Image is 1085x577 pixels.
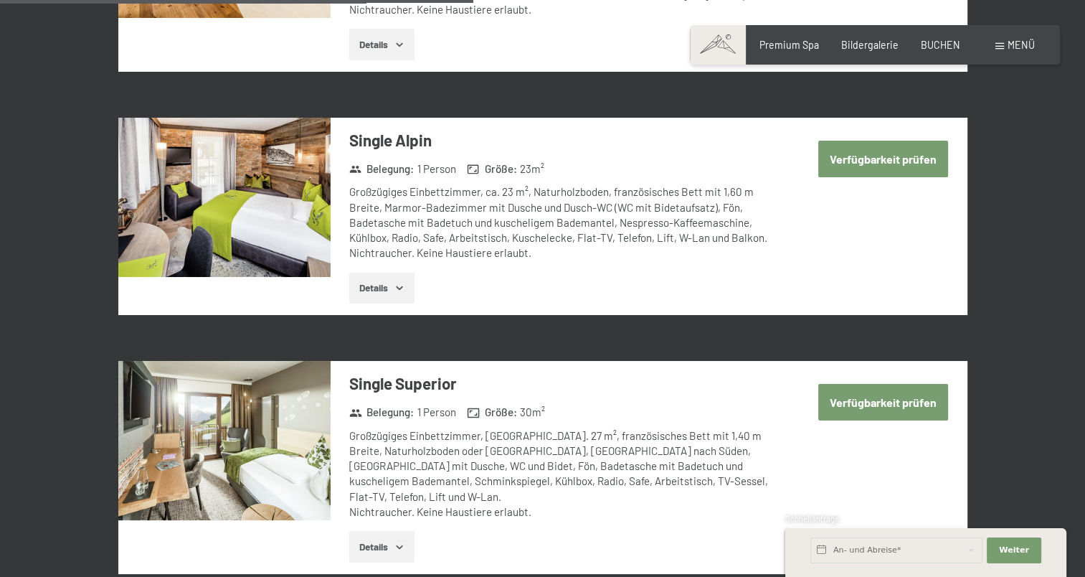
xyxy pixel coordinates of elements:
span: Schnellanfrage [785,514,839,523]
img: mss_renderimg.php [118,118,331,277]
button: Details [349,531,414,563]
a: Premium Spa [759,39,819,51]
span: 30 m² [520,405,545,420]
h3: Single Alpin [349,129,776,151]
span: 1 Person [417,161,456,177]
a: BUCHEN [921,39,960,51]
button: Verfügbarkeit prüfen [818,141,948,177]
button: Verfügbarkeit prüfen [818,384,948,421]
span: Menü [1008,39,1035,51]
div: Großzügiges Einbettzimmer, [GEOGRAPHIC_DATA]. 27 m², französisches Bett mit 1,40 m Breite, Naturh... [349,428,776,520]
button: Weiter [987,538,1041,563]
h3: Single Superior [349,372,776,395]
strong: Belegung : [349,161,414,177]
img: mss_renderimg.php [118,361,331,520]
button: Details [349,273,414,304]
button: Details [349,29,414,60]
span: 1 Person [417,405,456,420]
span: Weiter [999,545,1029,556]
strong: Belegung : [349,405,414,420]
span: 23 m² [520,161,544,177]
strong: Größe : [467,161,517,177]
a: Bildergalerie [841,39,899,51]
div: Großzügiges Einbettzimmer, ca. 23 m², Naturholzboden, französisches Bett mit 1,60 m Breite, Marmo... [349,184,776,261]
strong: Größe : [467,405,517,420]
